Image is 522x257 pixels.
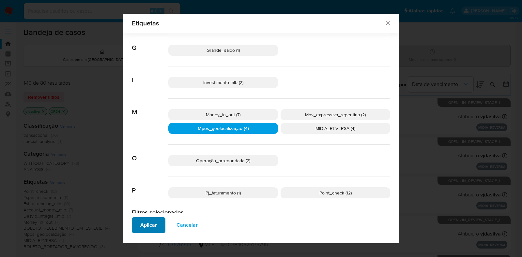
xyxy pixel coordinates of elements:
div: Investimento mlb (2) [168,77,278,88]
span: P [132,177,168,194]
button: Aplicar [132,217,165,233]
h2: Filtros selecionados [132,209,390,216]
span: Pj_faturamento (1) [206,190,241,196]
div: Mov_expressiva_repentina (2) [281,109,390,120]
span: Cancelar [177,218,198,232]
div: Pj_faturamento (1) [168,187,278,198]
span: Mpos_geolocalização (4) [198,125,249,132]
div: Mpos_geolocalização (4) [168,123,278,134]
div: Point_check (12) [281,187,390,198]
span: M [132,99,168,116]
span: Investimento mlb (2) [203,79,243,86]
span: Grande_saldo (1) [207,47,240,53]
div: Operação_arredondada (2) [168,155,278,166]
div: Grande_saldo (1) [168,45,278,56]
span: I [132,66,168,84]
span: Mov_expressiva_repentina (2) [305,111,366,118]
button: Cancelar [168,217,206,233]
div: Money_in_out (7) [168,109,278,120]
span: G [132,34,168,52]
span: MÍDIA_REVERSA (4) [315,125,355,132]
span: Operação_arredondada (2) [196,157,250,164]
span: Money_in_out (7) [206,111,240,118]
div: MÍDIA_REVERSA (4) [281,123,390,134]
span: Etiquetas [132,20,385,26]
button: Fechar [385,20,391,26]
span: Point_check (12) [319,190,352,196]
span: O [132,145,168,162]
span: Aplicar [140,218,157,232]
